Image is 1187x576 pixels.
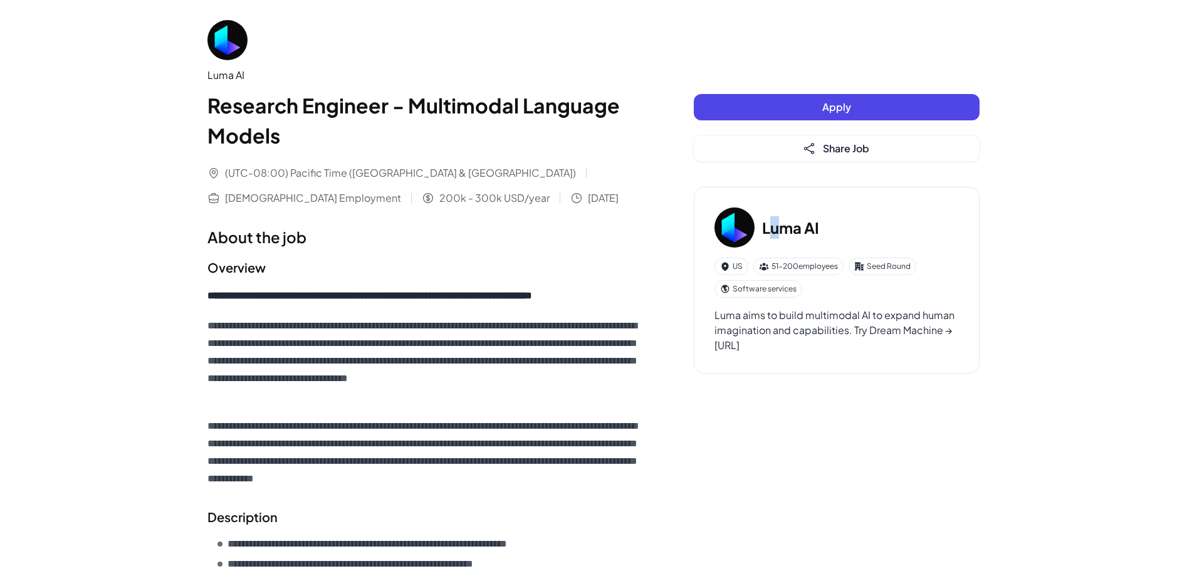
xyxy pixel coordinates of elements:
img: Lu [714,207,755,248]
div: Luma AI [207,68,644,83]
img: Lu [207,20,248,60]
h1: About the job [207,226,644,248]
div: Luma aims to build multimodal AI to expand human imagination and capabilities. Try Dream Machine ... [714,308,959,353]
span: Share Job [823,142,869,155]
div: Seed Round [849,258,916,275]
button: Apply [694,94,980,120]
span: Apply [822,100,851,113]
h3: Luma AI [762,216,819,239]
button: Share Job [694,135,980,162]
div: US [714,258,748,275]
span: [DEMOGRAPHIC_DATA] Employment [225,191,401,206]
h2: Overview [207,258,644,277]
span: (UTC-08:00) Pacific Time ([GEOGRAPHIC_DATA] & [GEOGRAPHIC_DATA]) [225,165,576,181]
div: Software services [714,280,802,298]
span: [DATE] [588,191,619,206]
span: 200k - 300k USD/year [439,191,550,206]
h2: Description [207,508,644,526]
h1: Research Engineer - Multimodal Language Models [207,90,644,150]
div: 51-200 employees [753,258,844,275]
